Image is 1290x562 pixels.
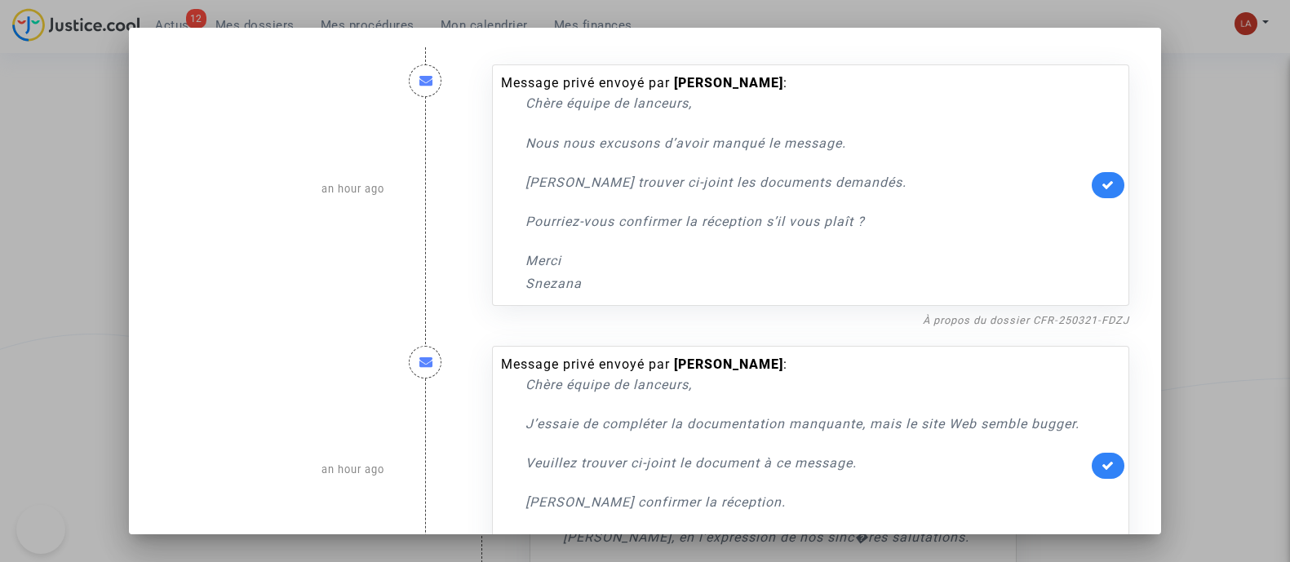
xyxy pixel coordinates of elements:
[149,48,397,329] div: an hour ago
[525,250,1088,271] p: Merci
[525,374,1088,395] p: Chère équipe de lanceurs,
[525,133,1088,153] p: Nous nous excusons d’avoir manqué le message.
[16,505,65,554] iframe: Help Scout Beacon - Open
[525,453,1088,473] p: Veuillez trouver ci-joint le document à ce message.
[525,414,1088,434] p: J’essaie de compléter la documentation manquante, mais le site Web semble bugger.
[525,211,1088,232] p: Pourriez-vous confirmer la réception s’il vous plaît ?
[525,531,1088,551] p: Merci
[674,356,783,372] b: [PERSON_NAME]
[525,93,1088,113] p: Chère équipe de lanceurs,
[525,172,1088,192] p: [PERSON_NAME] trouver ci-joint les documents demandés.
[923,314,1129,326] a: À propos du dossier CFR-250321-FDZJ
[525,492,1088,512] p: [PERSON_NAME] confirmer la réception.
[674,75,783,91] b: [PERSON_NAME]
[501,73,1088,294] div: Message privé envoyé par :
[525,273,1088,294] p: Snezana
